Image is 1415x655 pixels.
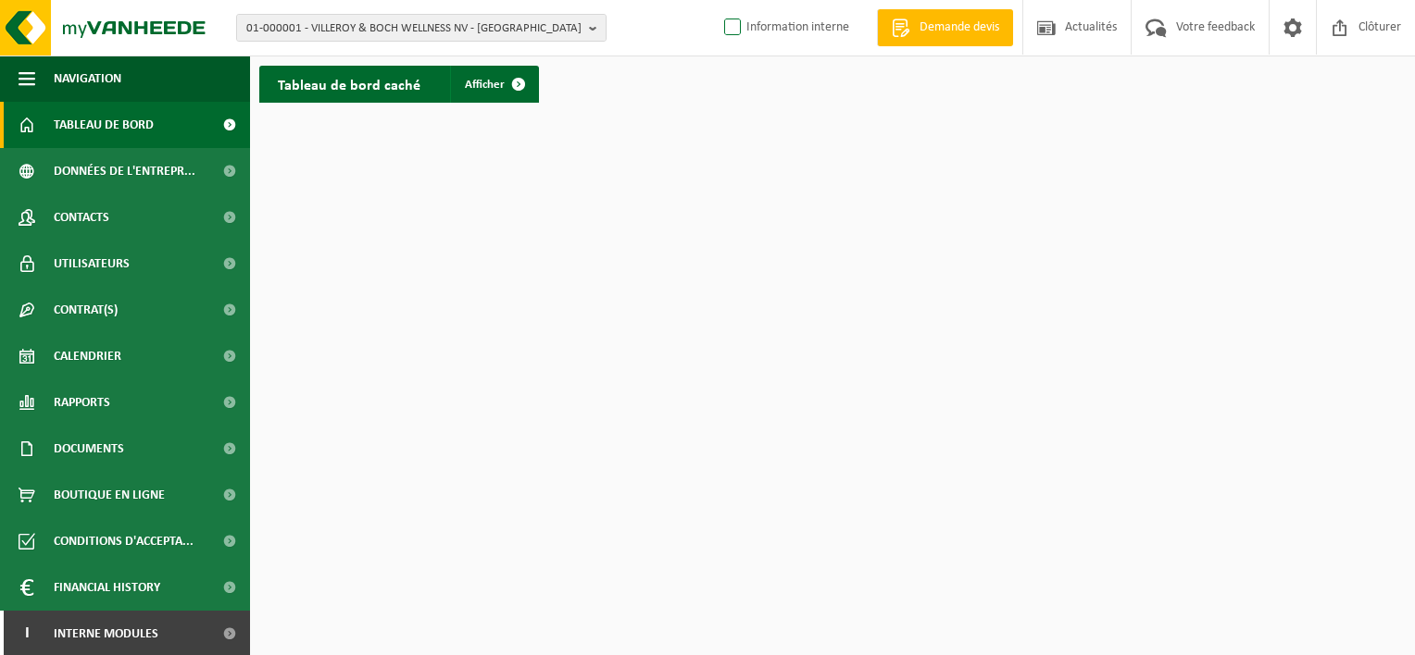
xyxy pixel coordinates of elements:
h2: Tableau de bord caché [259,66,439,102]
span: Contrat(s) [54,287,118,333]
span: Conditions d'accepta... [54,518,194,564]
span: Tableau de bord [54,102,154,148]
span: 01-000001 - VILLEROY & BOCH WELLNESS NV - [GEOGRAPHIC_DATA] [246,15,582,43]
span: Utilisateurs [54,241,130,287]
span: Calendrier [54,333,121,379]
span: Documents [54,426,124,472]
span: Navigation [54,56,121,102]
span: Rapports [54,379,110,426]
span: Boutique en ligne [54,472,165,518]
a: Afficher [450,66,537,103]
span: Contacts [54,194,109,241]
button: 01-000001 - VILLEROY & BOCH WELLNESS NV - [GEOGRAPHIC_DATA] [236,14,607,42]
label: Information interne [720,14,849,42]
a: Demande devis [877,9,1013,46]
span: Données de l'entrepr... [54,148,195,194]
span: Demande devis [915,19,1004,37]
span: Financial History [54,564,160,611]
span: Afficher [465,79,505,91]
